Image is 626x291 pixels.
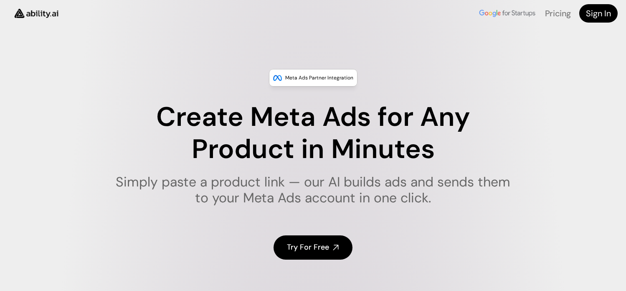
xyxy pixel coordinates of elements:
p: Meta Ads Partner Integration [285,74,353,82]
a: Pricing [545,8,571,19]
a: Sign In [579,4,618,23]
a: Try For Free [274,235,352,259]
h1: Create Meta Ads for Any Product in Minutes [110,101,516,166]
h1: Simply paste a product link — our AI builds ads and sends them to your Meta Ads account in one cl... [110,174,516,206]
h4: Sign In [586,8,611,19]
h4: Try For Free [287,242,329,253]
